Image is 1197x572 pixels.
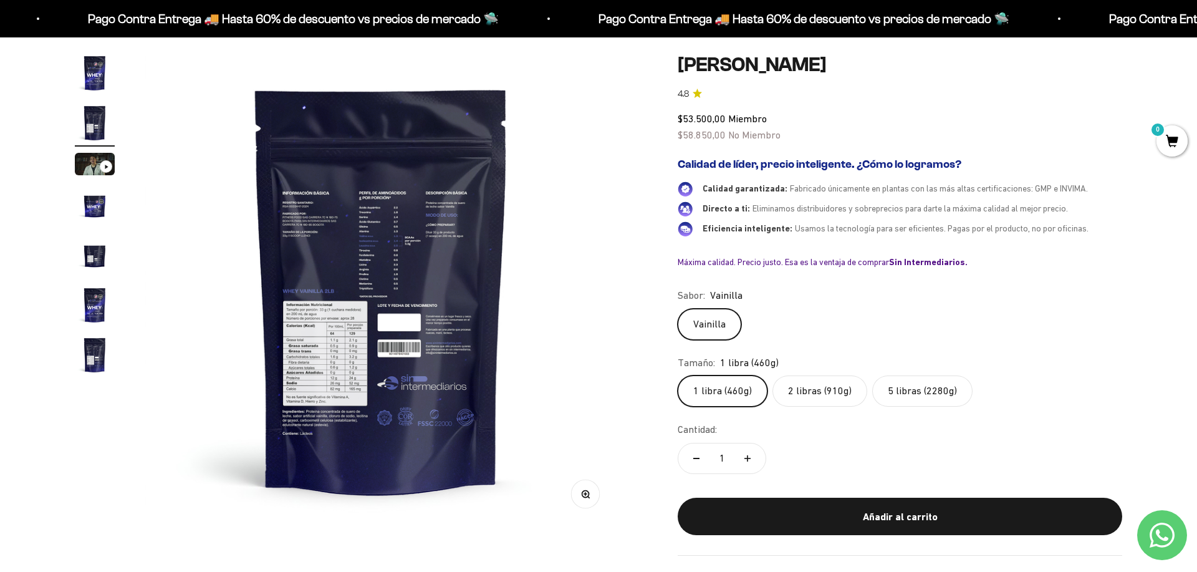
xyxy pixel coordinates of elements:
[145,53,618,526] img: Proteína Whey - Vainilla
[1150,122,1165,137] mark: 0
[678,113,726,124] span: $53.500,00
[75,185,115,225] img: Proteína Whey - Vainilla
[15,162,258,184] div: Comparativa con otros productos similares
[75,335,115,379] button: Ir al artículo 7
[703,223,792,233] span: Eficiencia inteligente:
[75,53,115,97] button: Ir al artículo 1
[75,103,115,147] button: Ir al artículo 2
[203,215,258,236] button: Enviar
[75,235,115,279] button: Ir al artículo 5
[728,113,767,124] span: Miembro
[728,129,781,140] span: No Miembro
[75,235,115,275] img: Proteína Whey - Vainilla
[15,87,258,109] div: Detalles sobre ingredientes "limpios"
[41,188,257,208] input: Otra (por favor especifica)
[75,53,115,93] img: Proteína Whey - Vainilla
[795,223,1089,233] span: Usamos la tecnología para ser eficientes. Pagas por el producto, no por oficinas.
[75,103,115,143] img: Proteína Whey - Vainilla
[710,288,743,304] span: Vainilla
[703,509,1097,525] div: Añadir al carrito
[75,285,115,325] img: Proteína Whey - Vainilla
[678,288,705,304] legend: Sabor:
[729,444,766,473] button: Aumentar cantidad
[15,137,258,159] div: Certificaciones de calidad
[678,256,1122,268] div: Máxima calidad. Precio justo. Esa es la ventaja de comprar
[678,129,726,140] span: $58.850,00
[86,9,497,29] p: Pago Contra Entrega 🚚 Hasta 60% de descuento vs precios de mercado 🛸
[678,221,693,236] img: Eficiencia inteligente
[204,215,257,236] span: Enviar
[75,185,115,229] button: Ir al artículo 4
[75,153,115,179] button: Ir al artículo 3
[1156,135,1188,149] a: 0
[678,182,693,196] img: Calidad garantizada
[678,498,1122,535] button: Añadir al carrito
[75,335,115,375] img: Proteína Whey - Vainilla
[678,444,714,473] button: Reducir cantidad
[703,183,787,193] span: Calidad garantizada:
[678,355,715,371] legend: Tamaño:
[678,87,689,101] span: 4.8
[678,201,693,216] img: Directo a ti
[15,20,258,77] p: Para decidirte a comprar este suplemento, ¿qué información específica sobre su pureza, origen o c...
[15,112,258,134] div: País de origen de ingredientes
[678,422,717,438] label: Cantidad:
[678,53,1122,77] h1: [PERSON_NAME]
[790,183,1088,193] span: Fabricado únicamente en plantas con las más altas certificaciones: GMP e INVIMA.
[752,203,1068,213] span: Eliminamos distribuidores y sobreprecios para darte la máxima calidad al mejor precio.
[720,355,779,371] span: 1 libra (460g)
[75,285,115,329] button: Ir al artículo 6
[678,87,1122,101] a: 4.84.8 de 5.0 estrellas
[703,203,750,213] span: Directo a ti:
[889,257,968,267] b: Sin Intermediarios.
[597,9,1007,29] p: Pago Contra Entrega 🚚 Hasta 60% de descuento vs precios de mercado 🛸
[678,158,1122,172] h2: Calidad de líder, precio inteligente. ¿Cómo lo logramos?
